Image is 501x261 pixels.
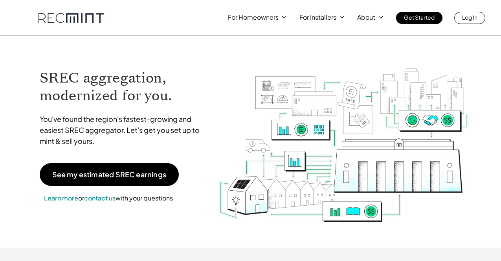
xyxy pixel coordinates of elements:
a: Get Started [396,12,442,24]
p: About [357,12,375,23]
img: RECmint value cycle [218,48,469,224]
p: Get Started [404,12,435,23]
p: For Installers [299,12,336,23]
a: contact us [84,194,116,202]
a: See my estimated SREC earnings [40,163,179,186]
h1: SREC aggregation, modernized for you. [40,69,207,105]
p: Log In [462,12,477,23]
a: Learn more [44,194,78,202]
p: You've found the region's fastest-growing and easiest SREC aggregator. Let's get you set up to mi... [40,114,207,147]
a: Log In [454,12,485,24]
p: See my estimated SREC earnings [52,171,166,178]
p: or with your questions [40,193,177,203]
p: For Homeowners [228,12,279,23]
